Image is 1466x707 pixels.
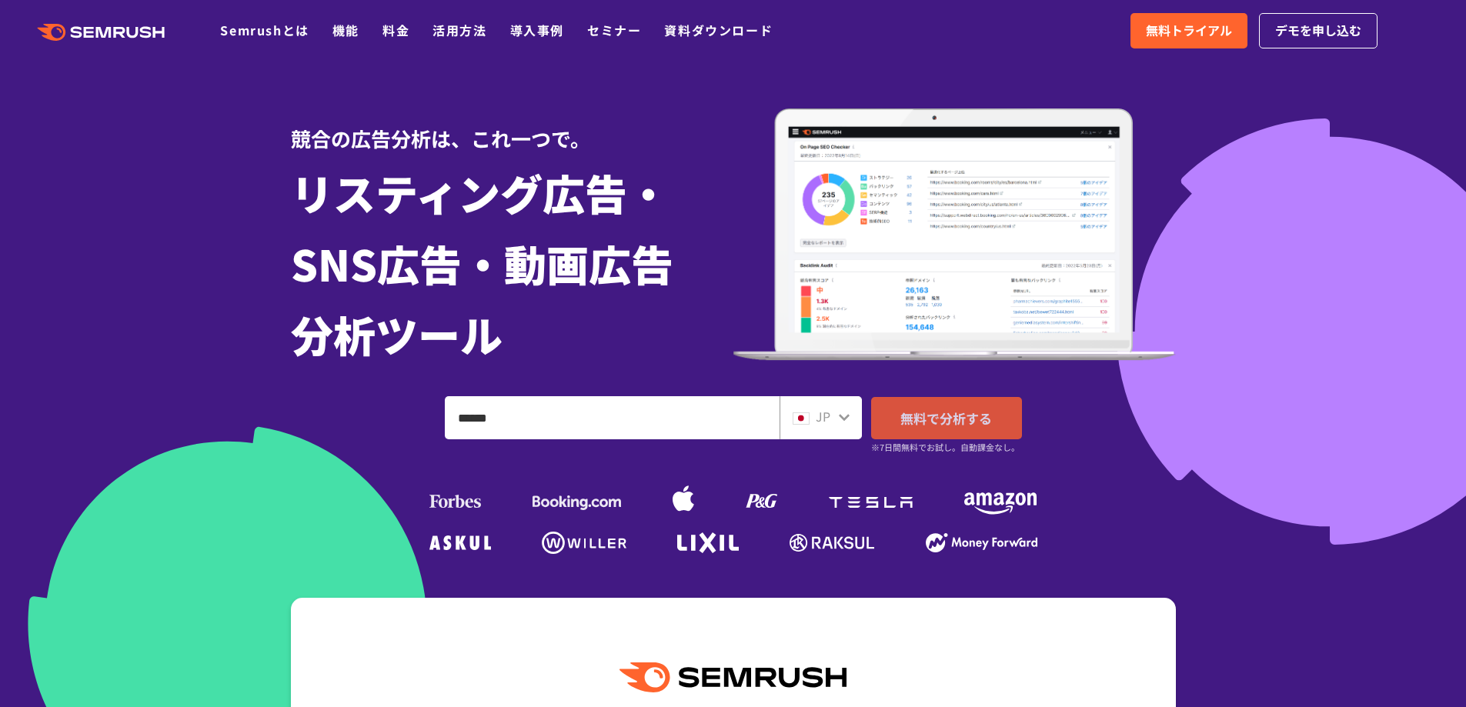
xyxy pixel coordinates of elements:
a: 無料で分析する [871,397,1022,439]
div: 競合の広告分析は、これ一つで。 [291,100,733,153]
a: 資料ダウンロード [664,21,773,39]
input: ドメイン、キーワードまたはURLを入力してください [446,397,779,439]
a: Semrushとは [220,21,309,39]
h1: リスティング広告・ SNS広告・動画広告 分析ツール [291,157,733,369]
a: デモを申し込む [1259,13,1378,48]
a: 活用方法 [432,21,486,39]
span: 無料で分析する [900,409,992,428]
a: セミナー [587,21,641,39]
a: 無料トライアル [1130,13,1247,48]
a: 導入事例 [510,21,564,39]
span: 無料トライアル [1146,21,1232,41]
img: Semrush [619,662,846,692]
span: JP [816,407,830,425]
span: デモを申し込む [1275,21,1361,41]
a: 機能 [332,21,359,39]
a: 料金 [382,21,409,39]
small: ※7日間無料でお試し。自動課金なし。 [871,440,1020,455]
